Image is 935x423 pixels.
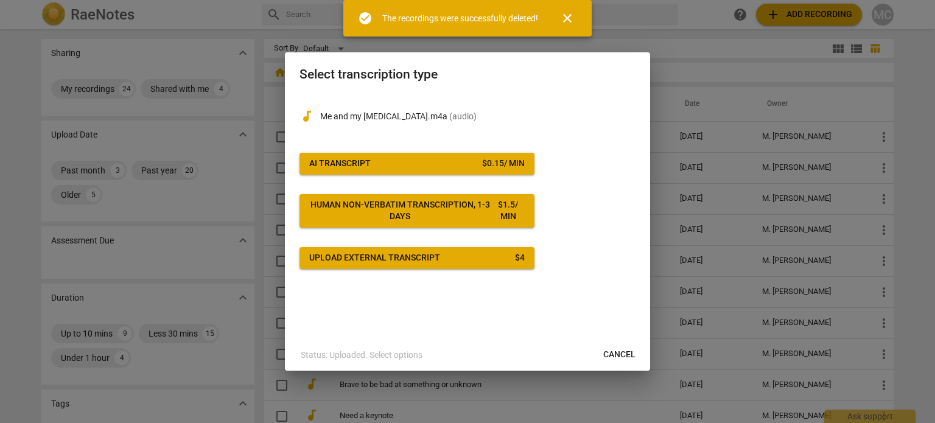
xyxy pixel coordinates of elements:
button: AI Transcript$0.15/ min [299,153,534,175]
button: Close [553,4,582,33]
div: Upload external transcript [309,252,440,264]
button: Upload external transcript$4 [299,247,534,269]
div: $ 1.5 / min [491,199,525,223]
span: close [560,11,575,26]
div: Human non-verbatim transcription, 1-3 days [309,199,491,223]
div: AI Transcript [309,158,371,170]
span: Cancel [603,349,636,361]
button: Human non-verbatim transcription, 1-3 days$1.5/ min [299,194,534,228]
span: ( audio ) [449,111,477,121]
div: $ 4 [515,252,525,264]
div: The recordings were successfully deleted! [382,12,538,25]
div: $ 0.15 / min [482,158,525,170]
p: Status: Uploaded. Select options [301,349,422,362]
button: Cancel [594,344,645,366]
span: check_circle [358,11,373,26]
p: Me and my ADHD.m4a(audio) [320,110,636,123]
h2: Select transcription type [299,67,636,82]
span: audiotrack [299,109,314,124]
